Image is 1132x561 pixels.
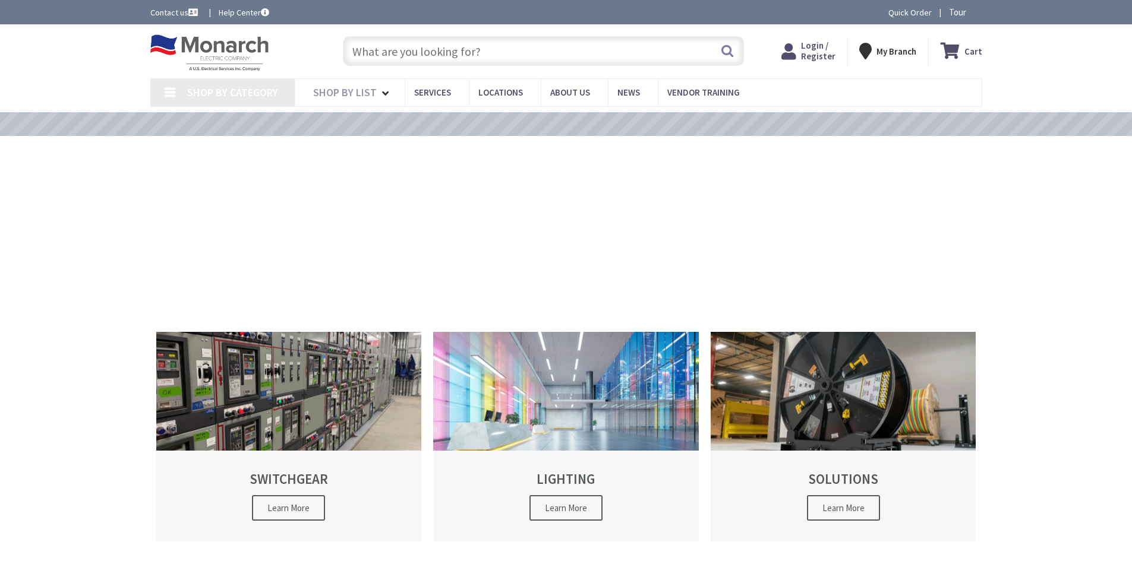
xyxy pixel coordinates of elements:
[711,332,976,541] a: SOLUTIONS Learn More
[941,40,982,62] a: Cart
[801,40,835,62] span: Login / Register
[807,495,880,521] span: Learn More
[888,7,932,18] a: Quick Order
[150,7,200,18] a: Contact us
[454,471,678,486] h2: LIGHTING
[478,87,523,98] span: Locations
[781,40,835,62] a: Login / Register
[617,87,640,98] span: News
[433,332,699,541] a: LIGHTING Learn More
[156,332,422,541] a: SWITCHGEAR Learn More
[414,87,451,98] span: Services
[313,85,377,99] span: Shop By List
[150,34,269,71] img: Monarch Electric Company
[177,471,401,486] h2: SWITCHGEAR
[550,87,590,98] span: About Us
[731,471,956,486] h2: SOLUTIONS
[964,40,982,62] strong: Cart
[859,40,916,62] div: My Branch
[219,7,269,18] a: Help Center
[667,87,740,98] span: Vendor Training
[529,495,603,521] span: Learn More
[252,495,325,521] span: Learn More
[876,46,916,57] strong: My Branch
[187,85,278,99] span: Shop By Category
[343,36,744,66] input: What are you looking for?
[949,7,979,18] span: Tour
